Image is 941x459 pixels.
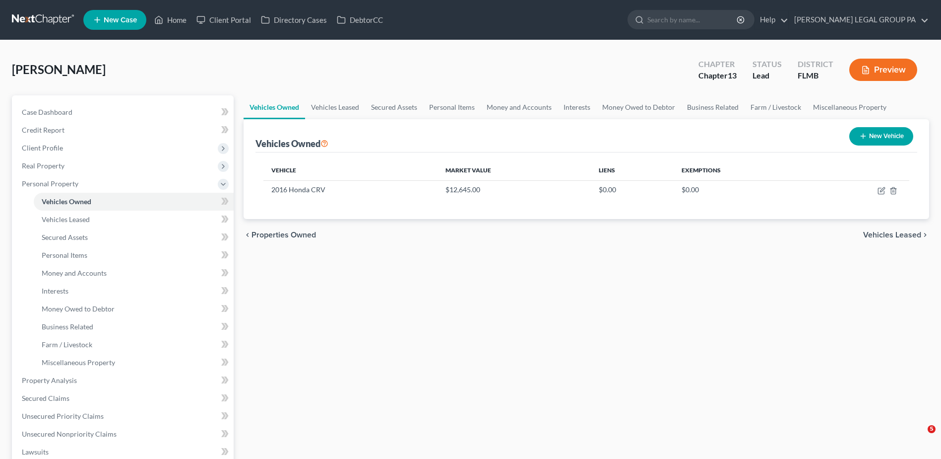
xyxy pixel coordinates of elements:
div: District [798,59,833,70]
a: Vehicles Owned [34,193,234,211]
a: Secured Assets [365,95,423,119]
i: chevron_left [244,231,251,239]
a: Unsecured Nonpriority Claims [14,425,234,443]
th: Market Value [438,160,591,180]
a: Case Dashboard [14,103,234,121]
span: Secured Claims [22,394,69,402]
td: $12,645.00 [438,180,591,199]
span: [PERSON_NAME] [12,62,106,76]
a: Business Related [34,318,234,336]
a: Client Portal [191,11,256,29]
span: New Case [104,16,137,24]
th: Vehicle [263,160,438,180]
a: Home [149,11,191,29]
div: Chapter [698,59,737,70]
a: Miscellaneous Property [34,354,234,372]
div: Chapter [698,70,737,81]
a: Farm / Livestock [745,95,807,119]
span: Miscellaneous Property [42,358,115,367]
span: Property Analysis [22,376,77,384]
a: Money and Accounts [34,264,234,282]
a: Vehicles Leased [305,95,365,119]
a: Help [755,11,788,29]
span: Interests [42,287,68,295]
span: Personal Items [42,251,87,259]
a: [PERSON_NAME] LEGAL GROUP PA [789,11,929,29]
span: Lawsuits [22,448,49,456]
a: Money and Accounts [481,95,558,119]
td: $0.00 [591,180,674,199]
span: 5 [928,425,936,433]
span: Business Related [42,322,93,331]
span: Secured Assets [42,233,88,241]
span: Properties Owned [251,231,316,239]
a: Miscellaneous Property [807,95,892,119]
a: Vehicles Owned [244,95,305,119]
button: chevron_left Properties Owned [244,231,316,239]
a: Credit Report [14,121,234,139]
button: Preview [849,59,917,81]
span: Personal Property [22,179,78,188]
a: Vehicles Leased [34,211,234,229]
a: Interests [34,282,234,300]
th: Liens [591,160,674,180]
a: Unsecured Priority Claims [14,407,234,425]
a: Secured Claims [14,389,234,407]
td: $0.00 [674,180,811,199]
span: Real Property [22,161,64,170]
span: Money Owed to Debtor [42,305,115,313]
i: chevron_right [921,231,929,239]
a: Directory Cases [256,11,332,29]
a: Business Related [681,95,745,119]
span: Vehicles Leased [863,231,921,239]
span: Unsecured Priority Claims [22,412,104,420]
span: Farm / Livestock [42,340,92,349]
div: Vehicles Owned [255,138,328,150]
input: Search by name... [647,10,738,29]
span: Unsecured Nonpriority Claims [22,430,117,438]
span: Case Dashboard [22,108,72,116]
td: 2016 Honda CRV [263,180,438,199]
th: Exemptions [674,160,811,180]
div: Lead [753,70,782,81]
a: Secured Assets [34,229,234,246]
a: Interests [558,95,596,119]
a: Personal Items [34,246,234,264]
a: Money Owed to Debtor [34,300,234,318]
span: Vehicles Leased [42,215,90,224]
span: Credit Report [22,126,64,134]
button: Vehicles Leased chevron_right [863,231,929,239]
a: DebtorCC [332,11,388,29]
span: Money and Accounts [42,269,107,277]
div: FLMB [798,70,833,81]
a: Property Analysis [14,372,234,389]
a: Farm / Livestock [34,336,234,354]
span: 13 [728,71,737,80]
span: Client Profile [22,144,63,152]
span: Vehicles Owned [42,197,91,206]
a: Personal Items [423,95,481,119]
button: New Vehicle [849,127,913,146]
a: Money Owed to Debtor [596,95,681,119]
div: Status [753,59,782,70]
iframe: Intercom live chat [907,425,931,449]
